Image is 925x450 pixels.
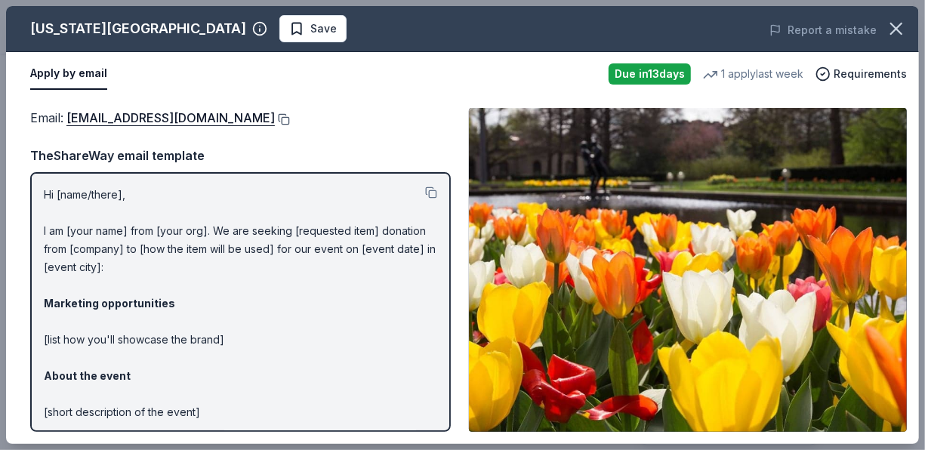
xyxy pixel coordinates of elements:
span: Save [310,20,337,38]
button: Save [279,15,347,42]
span: Requirements [834,65,907,83]
div: Due in 13 days [609,63,691,85]
button: Report a mistake [769,21,877,39]
button: Apply by email [30,58,107,90]
div: TheShareWay email template [30,146,451,165]
img: Image for Missouri Botanical Garden [469,108,907,432]
div: 1 apply last week [703,65,803,83]
div: [US_STATE][GEOGRAPHIC_DATA] [30,17,246,41]
button: Requirements [816,65,907,83]
strong: Marketing opportunities [44,297,175,310]
a: [EMAIL_ADDRESS][DOMAIN_NAME] [66,108,275,128]
strong: About the event [44,369,131,382]
span: Email : [30,110,275,125]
